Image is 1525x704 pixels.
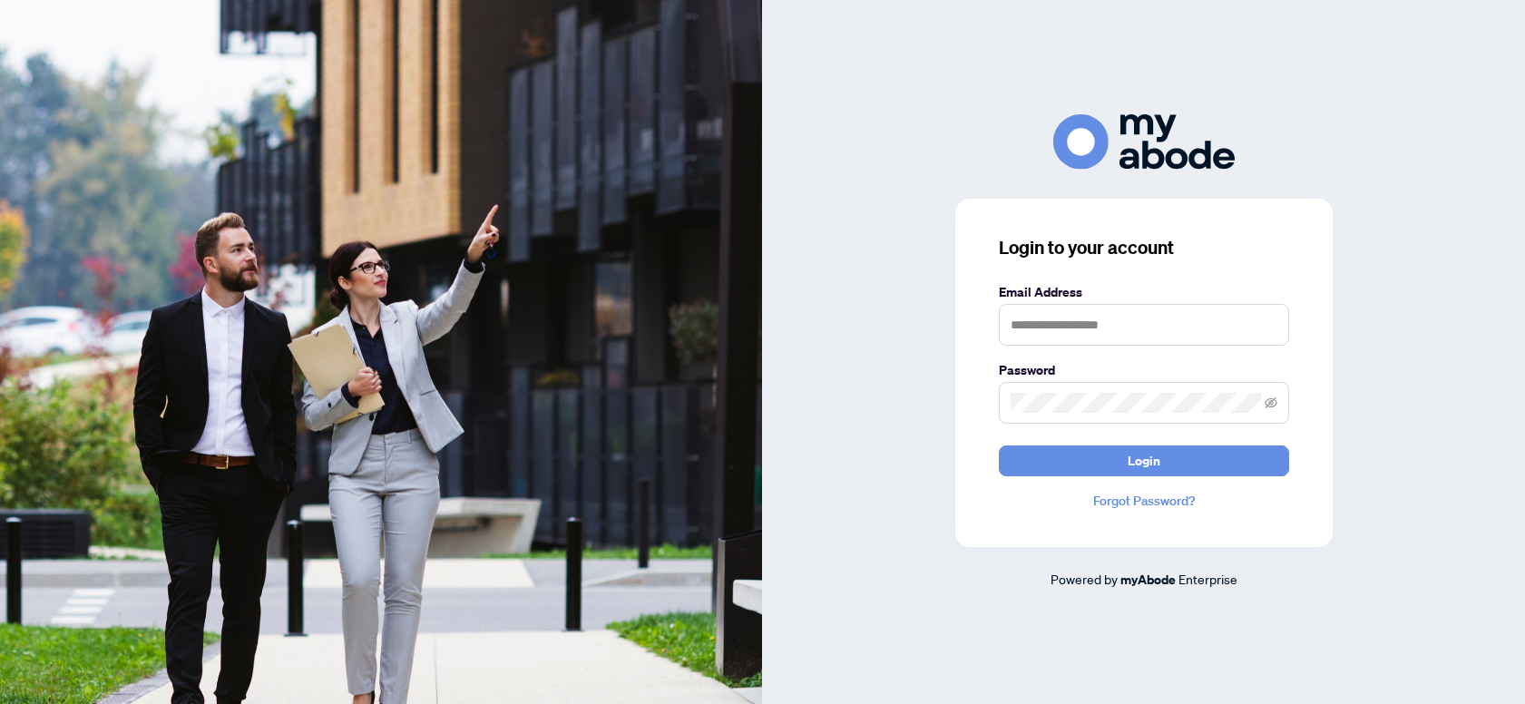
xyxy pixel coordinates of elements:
button: Login [999,445,1289,476]
a: Forgot Password? [999,491,1289,511]
label: Password [999,360,1289,380]
h3: Login to your account [999,235,1289,260]
span: eye-invisible [1265,396,1277,409]
a: myAbode [1120,570,1176,590]
span: Enterprise [1178,571,1237,587]
span: Login [1128,446,1160,475]
img: ma-logo [1053,114,1235,170]
span: Powered by [1051,571,1118,587]
label: Email Address [999,282,1289,302]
